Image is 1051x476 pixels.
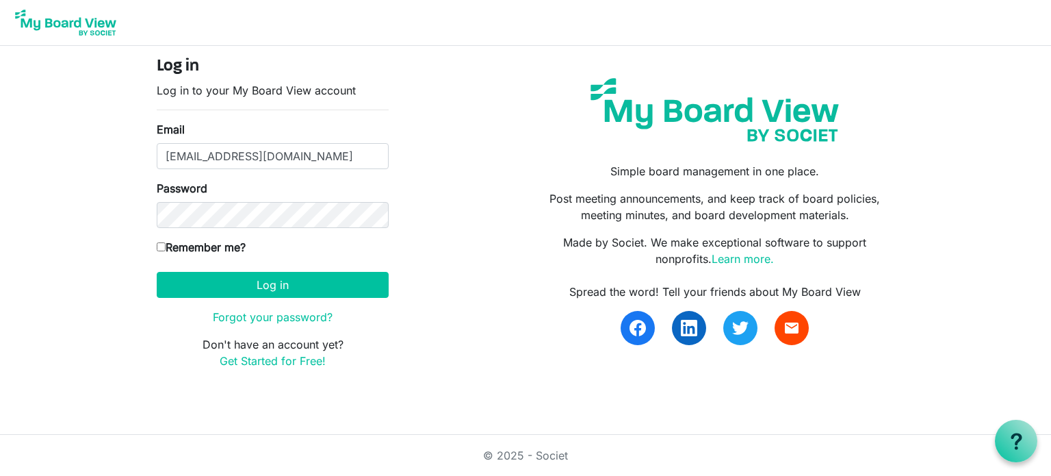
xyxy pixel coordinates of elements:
p: Log in to your My Board View account [157,82,389,99]
img: facebook.svg [630,320,646,336]
img: twitter.svg [732,320,749,336]
a: Forgot your password? [213,310,333,324]
img: linkedin.svg [681,320,697,336]
img: My Board View Logo [11,5,120,40]
span: email [783,320,800,336]
a: Get Started for Free! [220,354,326,368]
a: © 2025 - Societ [483,449,568,462]
img: my-board-view-societ.svg [580,68,849,152]
label: Password [157,180,207,197]
p: Post meeting announcements, and keep track of board policies, meeting minutes, and board developm... [536,190,894,223]
h4: Log in [157,57,389,77]
div: Spread the word! Tell your friends about My Board View [536,284,894,300]
a: email [775,311,809,345]
input: Remember me? [157,242,166,251]
label: Email [157,121,185,138]
p: Simple board management in one place. [536,163,894,179]
p: Made by Societ. We make exceptional software to support nonprofits. [536,234,894,267]
p: Don't have an account yet? [157,336,389,369]
a: Learn more. [712,252,774,266]
button: Log in [157,272,389,298]
label: Remember me? [157,239,246,255]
